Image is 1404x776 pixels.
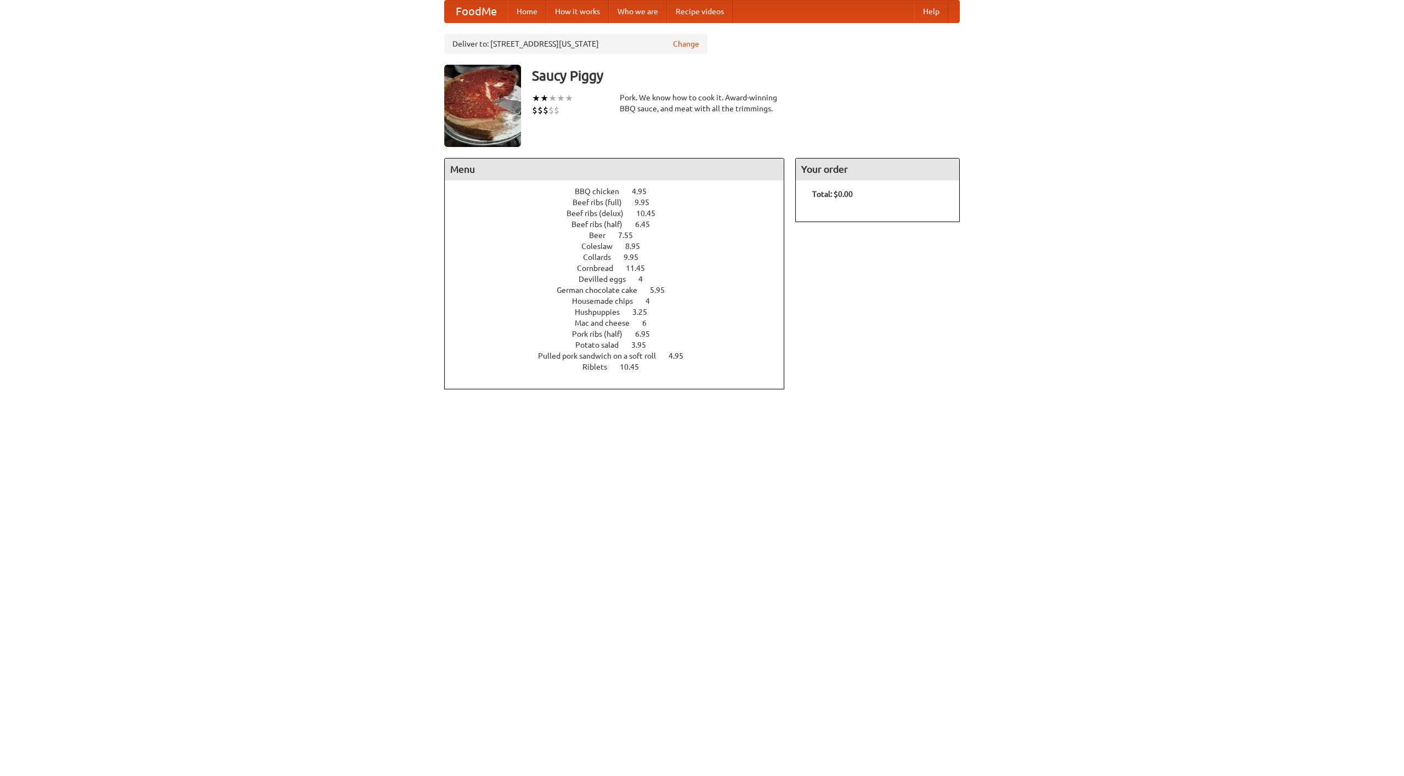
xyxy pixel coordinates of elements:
span: 4.95 [632,187,658,196]
h4: Menu [445,158,784,180]
span: Beef ribs (delux) [567,209,635,218]
span: Potato salad [575,341,630,349]
li: $ [543,104,548,116]
a: Beer 7.55 [589,231,653,240]
a: Pork ribs (half) 6.95 [572,330,670,338]
img: angular.jpg [444,65,521,147]
span: 11.45 [626,264,656,273]
span: 9.95 [635,198,660,207]
a: Beef ribs (half) 6.45 [571,220,670,229]
span: Collards [583,253,622,262]
li: ★ [532,92,540,104]
a: BBQ chicken 4.95 [575,187,667,196]
li: $ [532,104,537,116]
a: German chocolate cake 5.95 [557,286,685,294]
a: Recipe videos [667,1,733,22]
a: Pulled pork sandwich on a soft roll 4.95 [538,352,704,360]
span: Pulled pork sandwich on a soft roll [538,352,667,360]
li: ★ [548,92,557,104]
a: Who we are [609,1,667,22]
a: Home [508,1,546,22]
span: 5.95 [650,286,676,294]
a: Potato salad 3.95 [575,341,666,349]
span: 10.45 [620,362,650,371]
span: Pork ribs (half) [572,330,633,338]
li: ★ [540,92,548,104]
span: Beer [589,231,616,240]
div: Pork. We know how to cook it. Award-winning BBQ sauce, and meat with all the trimmings. [620,92,784,114]
a: Change [673,38,699,49]
a: Cornbread 11.45 [577,264,665,273]
span: 10.45 [636,209,666,218]
span: 6.45 [635,220,661,229]
span: 6 [642,319,658,327]
li: $ [548,104,554,116]
span: 7.55 [618,231,644,240]
a: Beef ribs (delux) 10.45 [567,209,676,218]
a: FoodMe [445,1,508,22]
a: Housemade chips 4 [572,297,670,305]
a: How it works [546,1,609,22]
span: Cornbread [577,264,624,273]
a: Collards 9.95 [583,253,659,262]
span: German chocolate cake [557,286,648,294]
h4: Your order [796,158,959,180]
span: 3.25 [632,308,658,316]
a: Devilled eggs 4 [579,275,663,284]
span: 3.95 [631,341,657,349]
span: Housemade chips [572,297,644,305]
a: Riblets 10.45 [582,362,659,371]
span: 4 [646,297,661,305]
span: Beef ribs (full) [573,198,633,207]
span: Beef ribs (half) [571,220,633,229]
a: Beef ribs (full) 9.95 [573,198,670,207]
span: Hushpuppies [575,308,631,316]
li: ★ [557,92,565,104]
li: $ [554,104,559,116]
a: Coleslaw 8.95 [581,242,660,251]
a: Help [914,1,948,22]
a: Hushpuppies 3.25 [575,308,667,316]
b: Total: $0.00 [812,190,853,199]
span: Coleslaw [581,242,624,251]
div: Deliver to: [STREET_ADDRESS][US_STATE] [444,34,707,54]
span: BBQ chicken [575,187,630,196]
span: 4.95 [669,352,694,360]
li: ★ [565,92,573,104]
li: $ [537,104,543,116]
span: 8.95 [625,242,651,251]
span: Devilled eggs [579,275,637,284]
span: 4 [638,275,654,284]
span: Riblets [582,362,618,371]
a: Mac and cheese 6 [575,319,667,327]
span: 9.95 [624,253,649,262]
h3: Saucy Piggy [532,65,960,87]
span: Mac and cheese [575,319,641,327]
span: 6.95 [635,330,661,338]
